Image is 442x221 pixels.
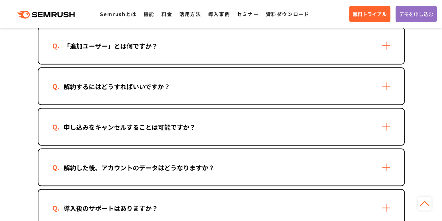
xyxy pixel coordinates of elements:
[349,6,390,22] a: 無料トライアル
[100,10,136,17] a: Semrushとは
[353,10,387,18] span: 無料トライアル
[237,10,259,17] a: セミナー
[266,10,309,17] a: 資料ダウンロード
[52,81,181,91] div: 解約するにはどうすればいいですか？
[52,203,169,213] div: 導入後のサポートはありますか？
[52,162,226,172] div: 解約した後、アカウントのデータはどうなりますか？
[52,122,207,132] div: 申し込みをキャンセルすることは可能ですか？
[208,10,230,17] a: 導入事例
[52,41,169,51] div: 「追加ユーザー」とは何ですか？
[161,10,172,17] a: 料金
[179,10,201,17] a: 活用方法
[399,10,433,18] span: デモを申し込む
[396,6,437,22] a: デモを申し込む
[144,10,154,17] a: 機能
